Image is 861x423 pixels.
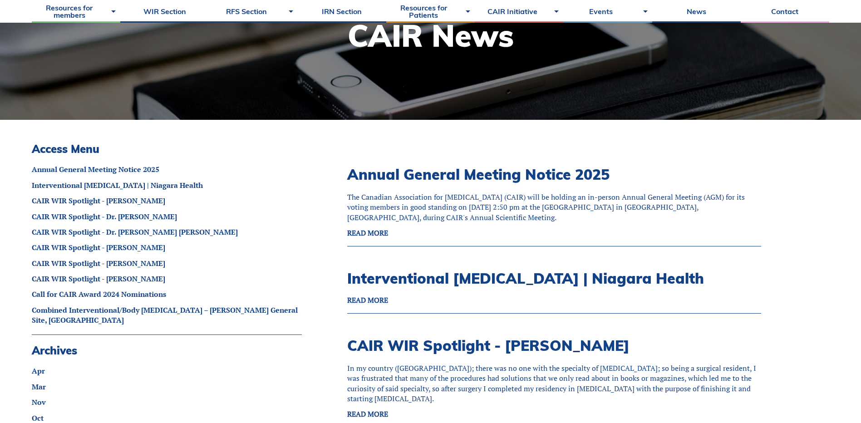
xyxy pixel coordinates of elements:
[32,143,302,156] h3: Access Menu
[32,242,165,252] a: CAIR WIR Spotlight - [PERSON_NAME]
[347,409,388,419] strong: READ MORE
[347,411,388,418] a: READ MORE
[32,397,46,407] a: Nov
[347,297,388,304] a: READ MORE
[32,227,238,237] a: CAIR WIR Spotlight - Dr. [PERSON_NAME] [PERSON_NAME]
[32,382,46,392] a: Mar
[347,336,630,354] a: CAIR WIR Spotlight - [PERSON_NAME]
[347,228,388,238] strong: READ MORE
[32,258,165,268] a: CAIR WIR Spotlight - [PERSON_NAME]
[32,305,298,325] a: Combined Interventional/Body [MEDICAL_DATA] – [PERSON_NAME] General Site, [GEOGRAPHIC_DATA]
[347,295,388,305] strong: READ MORE
[347,165,610,183] a: Annual General Meeting Notice 2025
[348,20,514,51] h1: CAIR News
[32,164,159,174] a: Annual General Meeting Notice 2025
[32,366,45,376] a: Apr
[32,289,166,299] a: Call for CAIR Award 2024 Nominations
[347,230,388,237] a: READ MORE
[32,413,44,423] a: Oct
[347,192,761,222] p: The Canadian Association for [MEDICAL_DATA] (CAIR) will be holding an in-person Annual General Me...
[32,180,203,190] a: Interventional [MEDICAL_DATA] | Niagara Health
[32,344,302,357] h3: Archives
[32,274,165,284] a: CAIR WIR Spotlight - [PERSON_NAME]
[347,363,761,404] p: In my country ([GEOGRAPHIC_DATA]); there was no one with the specialty of [MEDICAL_DATA]; so bein...
[347,269,704,287] a: Interventional [MEDICAL_DATA] | Niagara Health
[32,196,165,206] a: CAIR WIR Spotlight - [PERSON_NAME]
[32,211,177,221] a: CAIR WIR Spotlight - Dr. [PERSON_NAME]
